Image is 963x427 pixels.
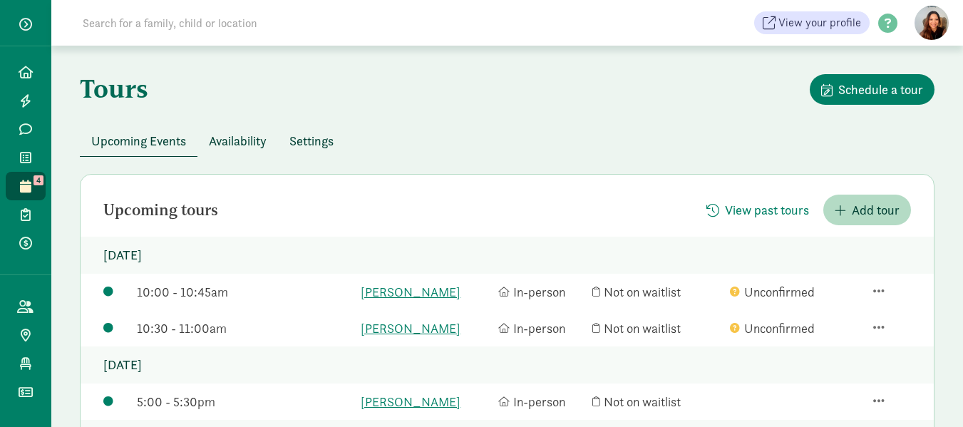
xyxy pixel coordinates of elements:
[838,80,923,99] span: Schedule a tour
[695,202,820,219] a: View past tours
[34,175,43,185] span: 4
[810,74,934,105] button: Schedule a tour
[6,172,46,200] a: 4
[103,202,218,219] h2: Upcoming tours
[730,282,860,302] div: Unconfirmed
[361,282,491,302] a: [PERSON_NAME]
[361,392,491,411] a: [PERSON_NAME]
[137,392,354,411] div: 5:00 - 5:30pm
[754,11,870,34] a: View your profile
[695,195,820,225] button: View past tours
[730,319,860,338] div: Unconfirmed
[361,319,491,338] a: [PERSON_NAME]
[498,319,585,338] div: In-person
[81,237,934,274] p: [DATE]
[137,282,354,302] div: 10:00 - 10:45am
[592,392,723,411] div: Not on waitlist
[289,131,334,150] span: Settings
[498,282,585,302] div: In-person
[74,9,474,37] input: Search for a family, child or location
[80,74,148,103] h1: Tours
[592,319,723,338] div: Not on waitlist
[278,125,345,156] button: Settings
[209,131,267,150] span: Availability
[81,346,934,384] p: [DATE]
[852,200,900,220] span: Add tour
[823,195,911,225] button: Add tour
[592,282,723,302] div: Not on waitlist
[725,200,809,220] span: View past tours
[137,319,354,338] div: 10:30 - 11:00am
[498,392,585,411] div: In-person
[91,131,186,150] span: Upcoming Events
[778,14,861,31] span: View your profile
[197,125,278,156] button: Availability
[80,125,197,156] button: Upcoming Events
